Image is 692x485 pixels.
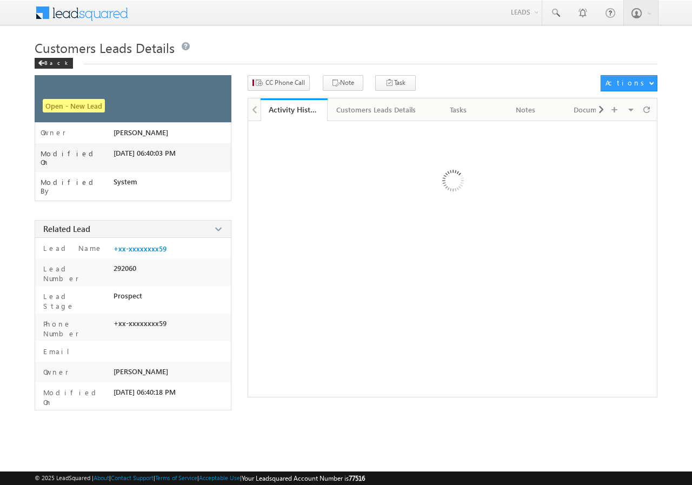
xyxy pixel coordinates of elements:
span: Your Leadsquared Account Number is [242,474,365,482]
label: Modified On [41,388,109,407]
span: 292060 [114,264,136,273]
div: Documents [568,103,617,116]
li: Activity History [261,98,328,120]
span: [PERSON_NAME] [114,367,168,376]
span: Prospect [114,291,142,300]
img: Loading ... [396,127,508,238]
button: Task [375,75,416,91]
a: Tasks [425,98,493,121]
span: © 2025 LeadSquared | | | | | [35,473,365,483]
a: Notes [493,98,560,121]
span: [DATE] 06:40:18 PM [114,388,176,396]
span: +xx-xxxxxxxx59 [114,319,167,328]
label: Lead Number [41,264,109,283]
button: Actions [601,75,657,91]
label: Email [41,347,78,356]
div: Notes [501,103,550,116]
span: CC Phone Call [265,78,305,88]
label: Phone Number [41,319,109,338]
span: 77516 [349,474,365,482]
div: Tasks [434,103,483,116]
a: Activity History [261,98,328,121]
a: Acceptable Use [199,474,240,481]
label: Owner [41,128,66,137]
div: Back [35,58,73,69]
a: Contact Support [111,474,154,481]
label: Owner [41,367,69,377]
div: Customers Leads Details [336,103,416,116]
div: Actions [605,78,648,88]
span: Open - New Lead [43,99,105,112]
a: Terms of Service [155,474,197,481]
span: System [114,177,137,186]
label: Lead Stage [41,291,109,311]
a: About [94,474,109,481]
button: Note [323,75,363,91]
label: Modified On [41,149,114,167]
a: +xx-xxxxxxxx59 [114,244,167,253]
button: CC Phone Call [248,75,310,91]
span: Customers Leads Details [35,39,175,56]
a: Customers Leads Details [328,98,425,121]
label: Modified By [41,178,114,195]
span: [DATE] 06:40:03 PM [114,149,176,157]
span: Related Lead [43,223,90,234]
label: Lead Name [41,243,103,253]
a: Documents [560,98,627,121]
span: [PERSON_NAME] [114,128,168,137]
div: Activity History [269,104,320,115]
